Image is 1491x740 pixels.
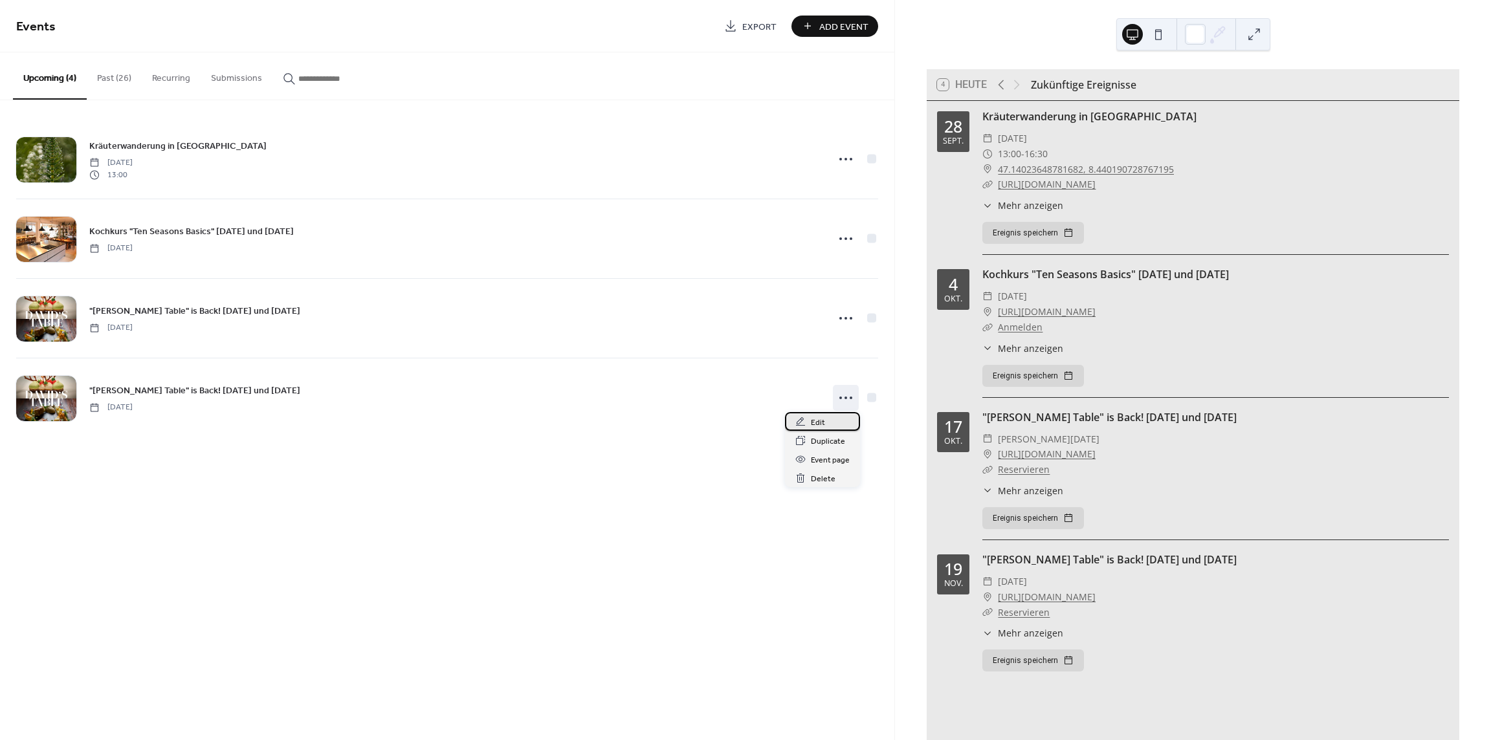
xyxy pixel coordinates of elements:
a: [URL][DOMAIN_NAME] [998,589,1096,605]
span: 16:30 [1024,146,1048,162]
span: [DATE] [998,288,1027,304]
span: Event page [811,453,850,467]
div: ​ [982,431,993,447]
span: - [1021,146,1024,162]
div: ​ [982,342,993,355]
span: [PERSON_NAME][DATE] [998,431,1099,447]
a: Anmelden [998,321,1043,333]
a: "[PERSON_NAME] Table" is Back! [DATE] und [DATE] [982,552,1237,567]
div: 4 [949,276,958,292]
a: 47.14023648781682, 8.440190728767195 [998,162,1174,177]
div: 17 [944,419,962,435]
div: Nov. [944,580,963,588]
button: Add Event [791,16,878,37]
a: [URL][DOMAIN_NAME] [998,446,1096,462]
button: Submissions [201,52,272,98]
div: Okt. [944,295,962,303]
div: ​ [982,320,993,335]
div: 28 [944,118,962,135]
a: "[PERSON_NAME] Table" is Back! [DATE] und [DATE] [982,410,1237,424]
span: Kochkurs "Ten Seasons Basics" [DATE] und [DATE] [89,225,294,239]
span: Kräuterwanderung in [GEOGRAPHIC_DATA] [89,140,267,153]
span: [DATE] [89,402,133,413]
div: ​ [982,462,993,477]
button: Ereignis speichern [982,649,1084,671]
span: Mehr anzeigen [998,484,1063,497]
a: Kochkurs "Ten Seasons Basics" [DATE] und [DATE] [89,224,294,239]
span: Mehr anzeigen [998,199,1063,212]
button: ​Mehr anzeigen [982,342,1063,355]
a: [URL][DOMAIN_NAME] [998,178,1096,190]
div: 19 [944,561,962,577]
button: Past (26) [87,52,142,98]
div: ​ [982,131,993,146]
button: ​Mehr anzeigen [982,199,1063,212]
div: Zukünftige Ereignisse [1031,77,1136,92]
div: ​ [982,177,993,192]
a: [URL][DOMAIN_NAME] [998,304,1096,320]
div: Sept. [943,137,964,146]
span: "[PERSON_NAME] Table" is Back! [DATE] und [DATE] [89,384,300,398]
span: Edit [811,416,825,430]
div: ​ [982,626,993,640]
div: ​ [982,304,993,320]
div: ​ [982,162,993,177]
span: 13:00 [89,169,133,180]
span: Events [16,14,56,39]
span: Mehr anzeigen [998,626,1063,640]
span: Mehr anzeigen [998,342,1063,355]
button: Ereignis speichern [982,365,1084,387]
span: "[PERSON_NAME] Table" is Back! [DATE] und [DATE] [89,305,300,318]
span: Delete [811,472,835,486]
div: ​ [982,589,993,605]
span: Export [742,20,777,34]
a: Reservieren [998,463,1050,475]
button: Recurring [142,52,201,98]
button: Ereignis speichern [982,507,1084,529]
div: ​ [982,605,993,620]
span: 13:00 [998,146,1021,162]
span: [DATE] [89,243,133,254]
button: ​Mehr anzeigen [982,484,1063,497]
span: [DATE] [998,131,1027,146]
span: [DATE] [998,574,1027,589]
div: ​ [982,446,993,462]
button: Upcoming (4) [13,52,87,100]
a: Export [714,16,786,37]
div: ​ [982,574,993,589]
span: [DATE] [89,157,133,169]
div: Okt. [944,437,962,446]
a: Kochkurs "Ten Seasons Basics" [DATE] und [DATE] [982,267,1229,281]
button: ​Mehr anzeigen [982,626,1063,640]
div: ​ [982,199,993,212]
div: ​ [982,484,993,497]
a: "[PERSON_NAME] Table" is Back! [DATE] und [DATE] [89,303,300,318]
a: Kräuterwanderung in [GEOGRAPHIC_DATA] [982,109,1197,124]
span: Add Event [819,20,868,34]
a: Kräuterwanderung in [GEOGRAPHIC_DATA] [89,138,267,153]
span: [DATE] [89,322,133,334]
div: ​ [982,146,993,162]
div: ​ [982,288,993,304]
a: Reservieren [998,606,1050,618]
a: "[PERSON_NAME] Table" is Back! [DATE] und [DATE] [89,383,300,398]
span: Duplicate [811,435,845,448]
button: Ereignis speichern [982,222,1084,244]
